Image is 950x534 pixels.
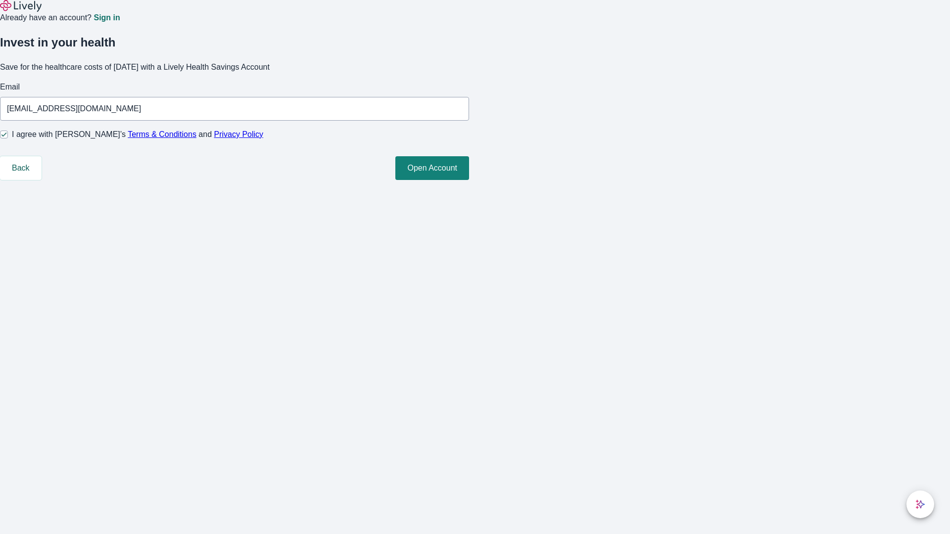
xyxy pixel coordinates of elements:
button: Open Account [395,156,469,180]
a: Terms & Conditions [128,130,196,138]
span: I agree with [PERSON_NAME]’s and [12,129,263,140]
a: Privacy Policy [214,130,264,138]
a: Sign in [94,14,120,22]
button: chat [906,490,934,518]
svg: Lively AI Assistant [915,499,925,509]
